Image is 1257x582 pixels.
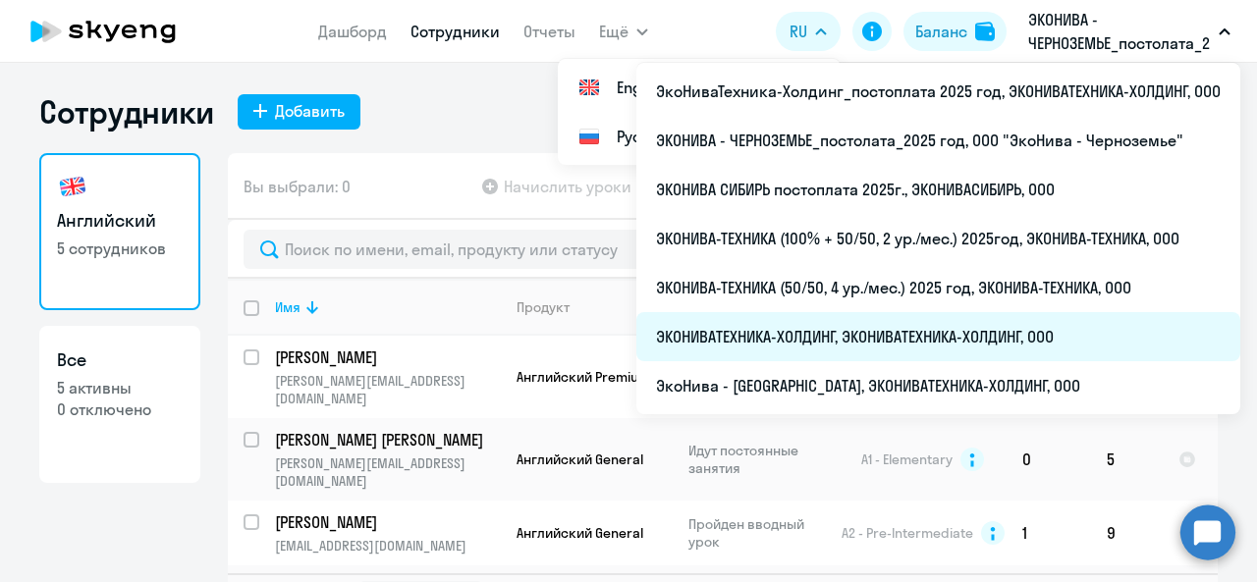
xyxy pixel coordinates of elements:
[275,429,497,450] p: [PERSON_NAME] [PERSON_NAME]
[1018,8,1240,55] button: ЭКОНИВА - ЧЕРНОЗЕМЬЕ_постолата_2025 год, ООО "ЭкоНива - Черноземье"
[275,346,500,368] a: [PERSON_NAME]
[688,442,823,477] p: Идут постоянные занятия
[410,22,500,41] a: Сотрудники
[577,125,601,148] img: Русский
[275,99,345,123] div: Добавить
[842,524,973,542] span: A2 - Pre-Intermediate
[790,20,807,43] span: RU
[39,326,200,483] a: Все5 активны0 отключено
[275,298,301,316] div: Имя
[517,450,643,468] span: Английский General
[517,524,643,542] span: Английский General
[1091,501,1163,565] td: 9
[975,22,995,41] img: balance
[688,515,823,551] p: Пройден вводный урок
[318,22,387,41] a: Дашборд
[57,347,183,373] h3: Все
[57,377,183,398] p: 5 активны
[1091,418,1163,501] td: 5
[599,20,628,43] span: Ещё
[57,398,183,420] p: 0 отключено
[517,298,570,316] div: Продукт
[1007,501,1091,565] td: 1
[517,298,672,316] div: Продукт
[275,511,500,533] a: [PERSON_NAME]
[275,346,497,368] p: [PERSON_NAME]
[275,454,500,490] p: [PERSON_NAME][EMAIL_ADDRESS][DOMAIN_NAME]
[57,208,183,234] h3: Английский
[636,63,1240,414] ul: Ещё
[1028,8,1211,55] p: ЭКОНИВА - ЧЕРНОЗЕМЬЕ_постолата_2025 год, ООО "ЭкоНива - Черноземье"
[558,59,841,165] ul: Ещё
[244,175,351,198] span: Вы выбрали: 0
[1007,418,1091,501] td: 0
[238,94,360,130] button: Добавить
[517,368,650,386] span: Английский Premium
[599,12,648,51] button: Ещё
[776,12,841,51] button: RU
[275,298,500,316] div: Имя
[915,20,967,43] div: Баланс
[275,429,500,450] a: [PERSON_NAME] [PERSON_NAME]
[275,372,500,407] p: [PERSON_NAME][EMAIL_ADDRESS][DOMAIN_NAME]
[57,171,88,202] img: english
[244,230,1202,269] input: Поиск по имени, email, продукту или статусу
[275,511,497,533] p: [PERSON_NAME]
[39,153,200,310] a: Английский5 сотрудников
[57,238,183,259] p: 5 сотрудников
[39,92,214,132] h1: Сотрудники
[861,450,953,468] span: A1 - Elementary
[275,537,500,555] p: [EMAIL_ADDRESS][DOMAIN_NAME]
[577,76,601,99] img: English
[523,22,575,41] a: Отчеты
[903,12,1007,51] button: Балансbalance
